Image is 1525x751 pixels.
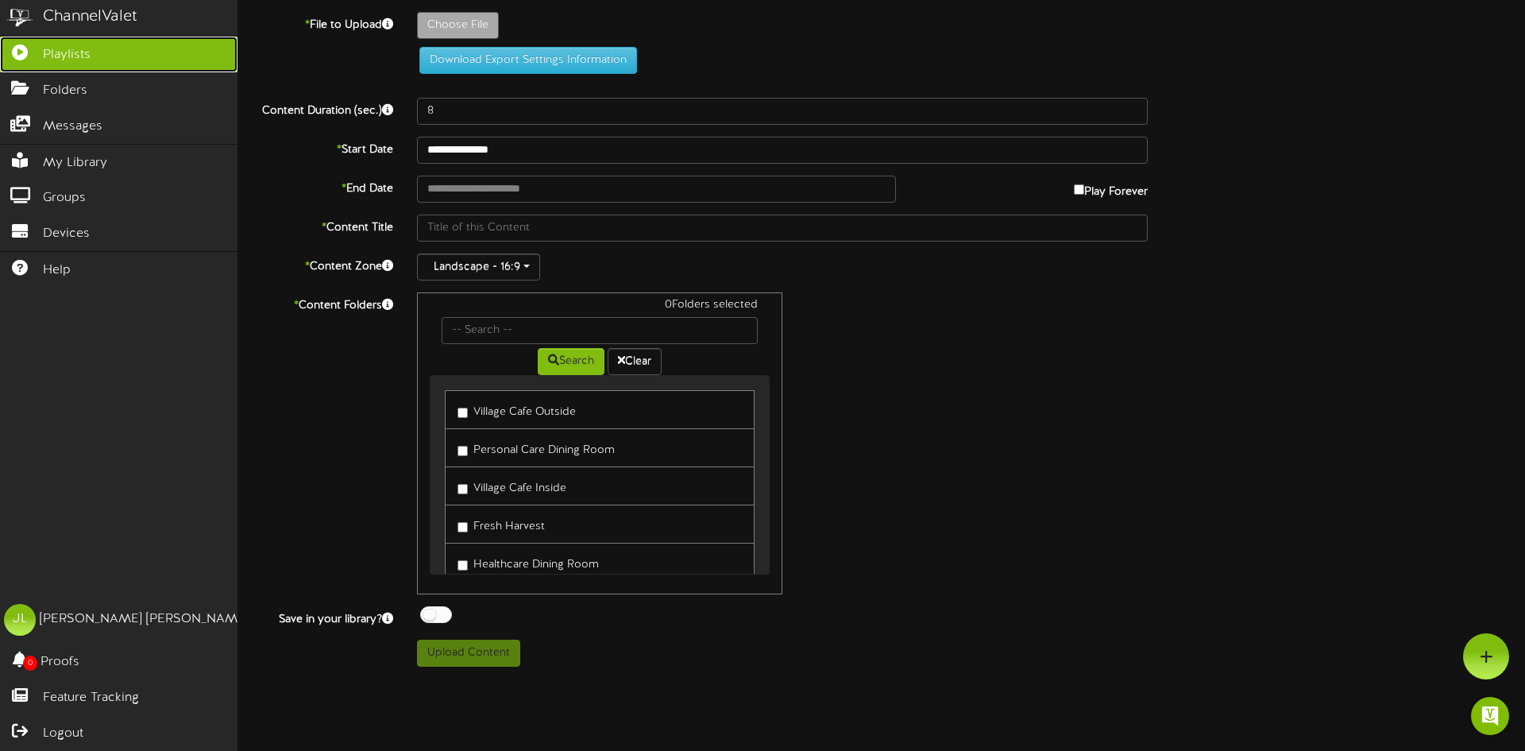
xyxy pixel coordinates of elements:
[419,47,637,74] button: Download Export Settings Information
[608,348,662,375] button: Clear
[457,399,576,420] label: Village Cafe Outside
[417,640,520,667] button: Upload Content
[442,317,758,344] input: -- Search --
[43,225,90,243] span: Devices
[43,6,137,29] div: ChannelValet
[40,610,249,629] div: [PERSON_NAME] [PERSON_NAME]
[43,46,91,64] span: Playlists
[41,653,79,672] span: Proofs
[43,261,71,280] span: Help
[43,189,86,207] span: Groups
[43,118,102,136] span: Messages
[1471,697,1509,735] div: Open Intercom Messenger
[1074,176,1148,200] label: Play Forever
[430,297,770,317] div: 0 Folders selected
[457,475,566,497] label: Village Cafe Inside
[411,54,637,66] a: Download Export Settings Information
[1074,184,1084,195] input: Play Forever
[457,408,468,418] input: Village Cafe Outside
[457,560,468,571] input: Healthcare Dining Room
[417,215,1148,242] input: Title of this Content
[417,254,540,281] button: Landscape - 16:9
[43,154,107,172] span: My Library
[43,82,87,100] span: Folders
[23,656,37,671] span: 0
[4,604,36,636] div: JL
[457,513,545,535] label: Fresh Harvest
[43,689,139,707] span: Feature Tracking
[538,348,604,375] button: Search
[457,552,599,573] label: Healthcare Dining Room
[457,437,615,459] label: Personal Care Dining Room
[457,446,468,456] input: Personal Care Dining Room
[43,725,83,743] span: Logout
[457,522,468,532] input: Fresh Harvest
[457,484,468,494] input: Village Cafe Inside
